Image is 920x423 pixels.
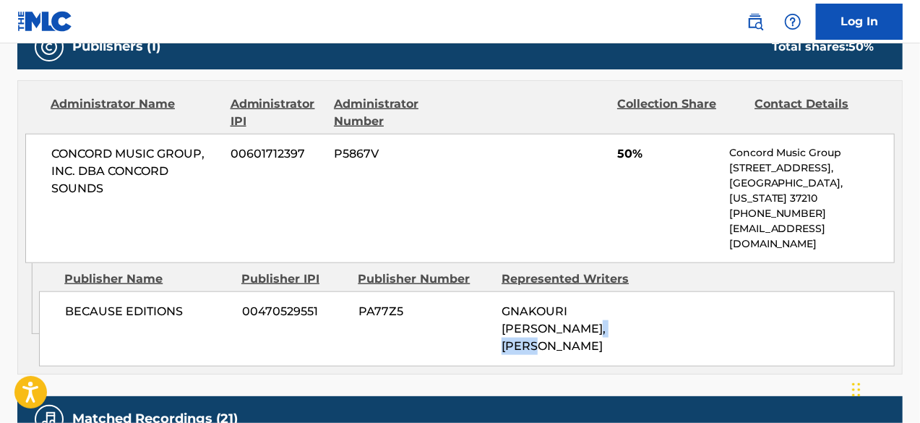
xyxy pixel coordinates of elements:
[741,7,770,36] a: Public Search
[729,221,894,252] p: [EMAIL_ADDRESS][DOMAIN_NAME]
[242,303,348,320] span: 00470529551
[784,13,801,30] img: help
[617,95,744,130] div: Collection Share
[729,145,894,161] p: Concord Music Group
[51,145,220,197] span: CONCORD MUSIC GROUP, INC. DBA CONCORD SOUNDS
[848,40,874,54] span: 50 %
[231,145,323,163] span: 00601712397
[40,38,58,56] img: Publishers
[502,270,635,288] div: Represented Writers
[334,145,460,163] span: P5867V
[852,368,861,411] div: Drag
[17,11,73,32] img: MLC Logo
[241,270,347,288] div: Publisher IPI
[778,7,807,36] div: Help
[231,95,323,130] div: Administrator IPI
[51,95,220,130] div: Administrator Name
[772,38,874,56] div: Total shares:
[729,161,894,176] p: [STREET_ADDRESS],
[816,4,903,40] a: Log In
[848,354,920,423] iframe: Chat Widget
[755,95,881,130] div: Contact Details
[65,303,231,320] span: BECAUSE EDITIONS
[617,145,718,163] span: 50%
[729,206,894,221] p: [PHONE_NUMBER]
[64,270,231,288] div: Publisher Name
[358,270,491,288] div: Publisher Number
[747,13,764,30] img: search
[72,38,160,55] h5: Publishers (1)
[334,95,460,130] div: Administrator Number
[502,304,606,353] span: GNAKOURI [PERSON_NAME], [PERSON_NAME]
[358,303,491,320] span: PA77Z5
[729,176,894,206] p: [GEOGRAPHIC_DATA], [US_STATE] 37210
